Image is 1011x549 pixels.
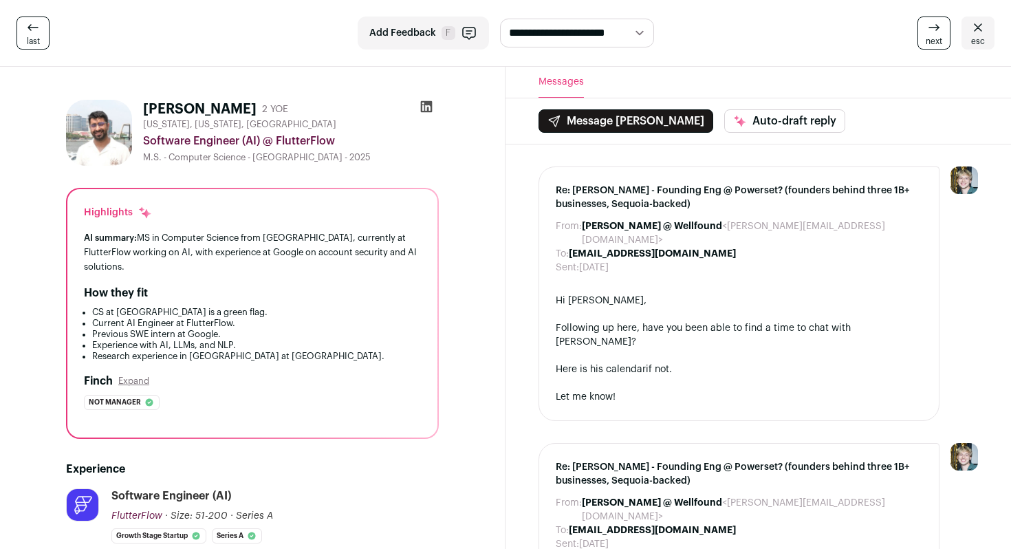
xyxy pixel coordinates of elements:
[92,351,421,362] li: Research experience in [GEOGRAPHIC_DATA] at [GEOGRAPHIC_DATA].
[230,509,233,523] span: ·
[556,496,582,524] dt: From:
[569,249,736,259] b: [EMAIL_ADDRESS][DOMAIN_NAME]
[66,461,439,477] h2: Experience
[66,100,132,166] img: 28f2c5742789a49a5c36276c17cdd56a5baca3bd0c332945afb28eef5e19420c
[556,460,922,488] span: Re: [PERSON_NAME] - Founding Eng @ Powerset? (founders behind three 1B+ businesses, Sequoia-backed)
[84,206,152,219] div: Highlights
[143,100,257,119] h1: [PERSON_NAME]
[262,103,288,116] div: 2 YOE
[358,17,489,50] button: Add Feedback F
[724,109,845,133] button: Auto-draft reply
[143,119,336,130] span: [US_STATE], [US_STATE], [GEOGRAPHIC_DATA]
[971,36,985,47] span: esc
[442,26,455,40] span: F
[556,390,922,404] div: Let me know!
[950,166,978,194] img: 6494470-medium_jpg
[92,329,421,340] li: Previous SWE intern at Google.
[556,247,569,261] dt: To:
[926,36,942,47] span: next
[582,222,722,231] b: [PERSON_NAME] @ Wellfound
[961,17,994,50] a: esc
[236,511,273,521] span: Series A
[84,373,113,389] h2: Finch
[556,363,922,376] div: if not.
[579,261,609,274] dd: [DATE]
[582,219,922,247] dd: <[PERSON_NAME][EMAIL_ADDRESS][DOMAIN_NAME]>
[84,233,137,242] span: AI summary:
[212,528,262,543] li: Series A
[143,152,439,163] div: M.S. - Computer Science - [GEOGRAPHIC_DATA] - 2025
[556,184,922,211] span: Re: [PERSON_NAME] - Founding Eng @ Powerset? (founders behind three 1B+ businesses, Sequoia-backed)
[92,307,421,318] li: CS at [GEOGRAPHIC_DATA] is a green flag.
[569,526,736,535] b: [EMAIL_ADDRESS][DOMAIN_NAME]
[17,17,50,50] a: last
[556,261,579,274] dt: Sent:
[165,511,228,521] span: · Size: 51-200
[556,321,922,349] div: Following up here, have you been able to find a time to chat with [PERSON_NAME]?
[539,109,713,133] button: Message [PERSON_NAME]
[582,498,722,508] b: [PERSON_NAME] @ Wellfound
[556,524,569,537] dt: To:
[917,17,950,50] a: next
[111,488,231,504] div: Software Engineer (AI)
[539,67,584,98] button: Messages
[582,496,922,524] dd: <[PERSON_NAME][EMAIL_ADDRESS][DOMAIN_NAME]>
[67,489,98,521] img: ec8526b03a337122aa4e029342aca563978d96b63d3eeef0f42d7ba4db15d158.jpg
[143,133,439,149] div: Software Engineer (AI) @ FlutterFlow
[111,528,206,543] li: Growth Stage Startup
[556,219,582,247] dt: From:
[118,376,149,387] button: Expand
[556,294,922,308] div: Hi [PERSON_NAME],
[556,365,646,374] a: Here is his calendar
[84,285,148,301] h2: How they fit
[27,36,40,47] span: last
[92,340,421,351] li: Experience with AI, LLMs, and NLP.
[92,318,421,329] li: Current AI Engineer at FlutterFlow.
[89,396,141,409] span: Not manager
[950,443,978,471] img: 6494470-medium_jpg
[111,511,162,521] span: FlutterFlow
[84,230,421,274] div: MS in Computer Science from [GEOGRAPHIC_DATA], currently at FlutterFlow working on AI, with exper...
[369,26,436,40] span: Add Feedback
